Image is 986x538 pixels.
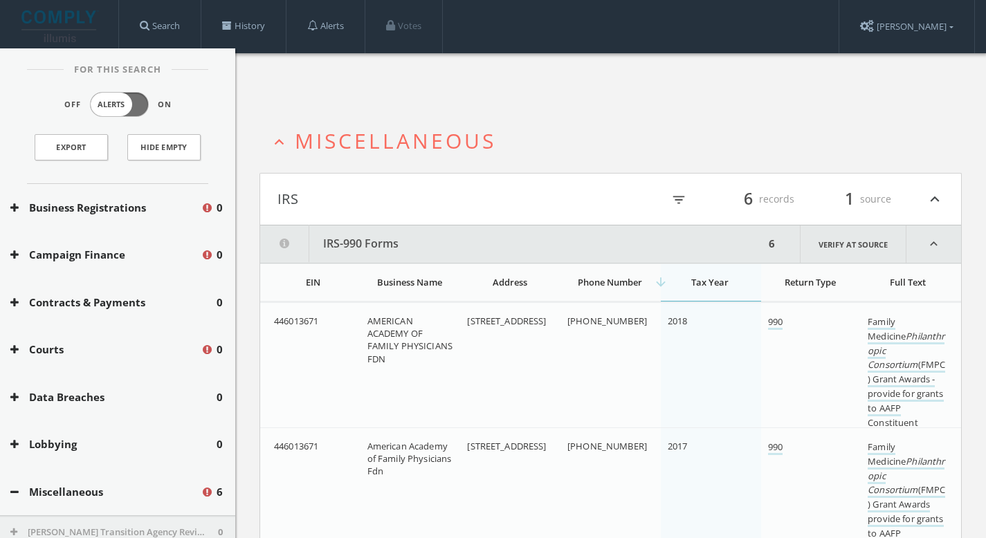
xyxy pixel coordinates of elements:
span: 0 [217,295,223,310]
span: American Academy of Family Physicians Fdn [367,440,452,477]
div: Phone Number [567,276,652,288]
i: filter_list [671,192,686,207]
div: Return Type [768,276,853,288]
span: 2018 [668,315,688,327]
button: IRS [277,187,611,211]
button: Campaign Finance [10,247,201,263]
div: Address [467,276,552,288]
a: Verify at source [800,225,906,263]
span: On [158,99,172,111]
em: Consortium [868,358,917,371]
i: expand_less [926,187,944,211]
em: Consortium [868,483,917,496]
em: Philanthropic [868,455,944,482]
div: Full Text [868,276,947,288]
em: Philanthropic [868,330,944,357]
span: [PHONE_NUMBER] [567,440,647,452]
span: 2017 [668,440,688,452]
i: expand_less [270,133,289,151]
i: expand_less [906,225,961,263]
img: illumis [21,10,99,42]
span: [PHONE_NUMBER] [567,315,647,327]
span: 446013671 [274,315,318,327]
button: expand_lessMiscellaneous [270,129,962,152]
button: IRS-990 Forms [260,225,765,263]
button: Hide Empty [127,134,201,160]
button: Contracts & Payments [10,295,217,310]
span: 0 [217,389,223,405]
span: For This Search [64,63,172,77]
span: 0 [217,247,223,263]
a: 990 [768,315,783,330]
button: Business Registrations [10,200,201,216]
a: Family MedicinePhilanthropic Consortium(FMPC) Grant Awards - provide for grants to AAFP Constituent [868,315,945,431]
div: Business Name [367,276,453,288]
span: [STREET_ADDRESS] [467,440,546,452]
span: [STREET_ADDRESS] [467,315,546,327]
span: 446013671 [274,440,318,452]
button: Lobbying [10,436,217,452]
span: 0 [217,342,223,358]
div: Tax Year [668,276,753,288]
i: arrow_downward [654,275,668,289]
span: 1 [839,187,860,211]
a: 990 [768,440,783,455]
span: AMERICAN ACADEMY OF FAMILY PHYSICIANS FDN [367,315,453,365]
div: records [711,187,794,211]
span: 6 [217,484,223,500]
button: Miscellaneous [10,484,201,500]
span: Miscellaneous [295,127,496,155]
span: 0 [217,200,223,216]
div: source [808,187,891,211]
span: Off [64,99,81,111]
span: 0 [217,436,223,452]
div: 6 [765,225,779,263]
a: Export [35,134,108,160]
button: Courts [10,342,201,358]
div: EIN [274,276,352,288]
span: 6 [738,187,759,211]
button: Data Breaches [10,389,217,405]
